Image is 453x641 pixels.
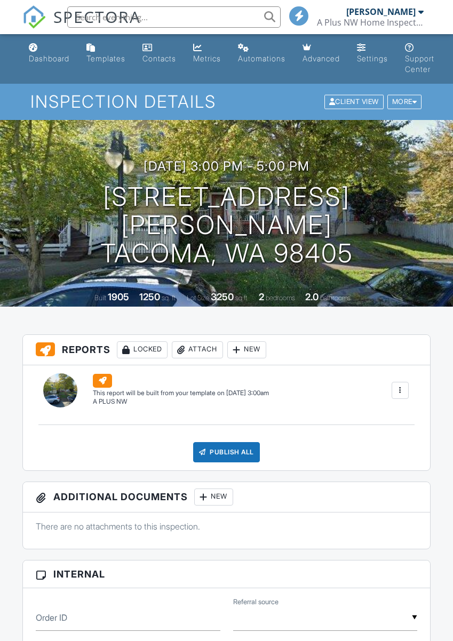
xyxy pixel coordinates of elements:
[193,442,260,462] div: Publish All
[234,38,290,69] a: Automations (Basic)
[144,159,309,173] h3: [DATE] 3:00 pm - 5:00 pm
[93,397,269,406] div: A PLUS NW
[405,54,434,74] div: Support Center
[30,92,423,111] h1: Inspection Details
[117,341,168,358] div: Locked
[187,294,209,302] span: Lot Size
[227,341,266,358] div: New
[23,482,430,512] h3: Additional Documents
[387,95,422,109] div: More
[22,14,141,37] a: SPECTORA
[211,291,234,302] div: 3250
[23,335,430,365] h3: Reports
[189,38,225,69] a: Metrics
[320,294,351,302] span: bathrooms
[298,38,344,69] a: Advanced
[36,612,67,623] label: Order ID
[22,5,46,29] img: The Best Home Inspection Software - Spectora
[162,294,177,302] span: sq. ft.
[142,54,176,63] div: Contacts
[172,341,223,358] div: Attach
[94,294,106,302] span: Built
[29,54,69,63] div: Dashboard
[86,54,125,63] div: Templates
[235,294,249,302] span: sq.ft.
[108,291,129,302] div: 1905
[357,54,388,63] div: Settings
[67,6,281,28] input: Search everything...
[53,5,141,28] span: SPECTORA
[401,38,439,79] a: Support Center
[305,291,319,302] div: 2.0
[346,6,416,17] div: [PERSON_NAME]
[323,97,386,105] a: Client View
[23,560,430,588] h3: Internal
[303,54,340,63] div: Advanced
[194,488,233,506] div: New
[138,38,180,69] a: Contacts
[259,291,264,302] div: 2
[25,38,74,69] a: Dashboard
[317,17,424,28] div: A Plus NW Home Inspection
[233,597,279,607] label: Referral source
[139,291,160,302] div: 1250
[193,54,221,63] div: Metrics
[324,95,384,109] div: Client View
[17,183,436,267] h1: [STREET_ADDRESS][PERSON_NAME] Tacoma, WA 98405
[82,38,130,69] a: Templates
[353,38,392,69] a: Settings
[266,294,295,302] span: bedrooms
[93,389,269,397] div: This report will be built from your template on [DATE] 3:00am
[238,54,285,63] div: Automations
[36,520,417,532] p: There are no attachments to this inspection.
